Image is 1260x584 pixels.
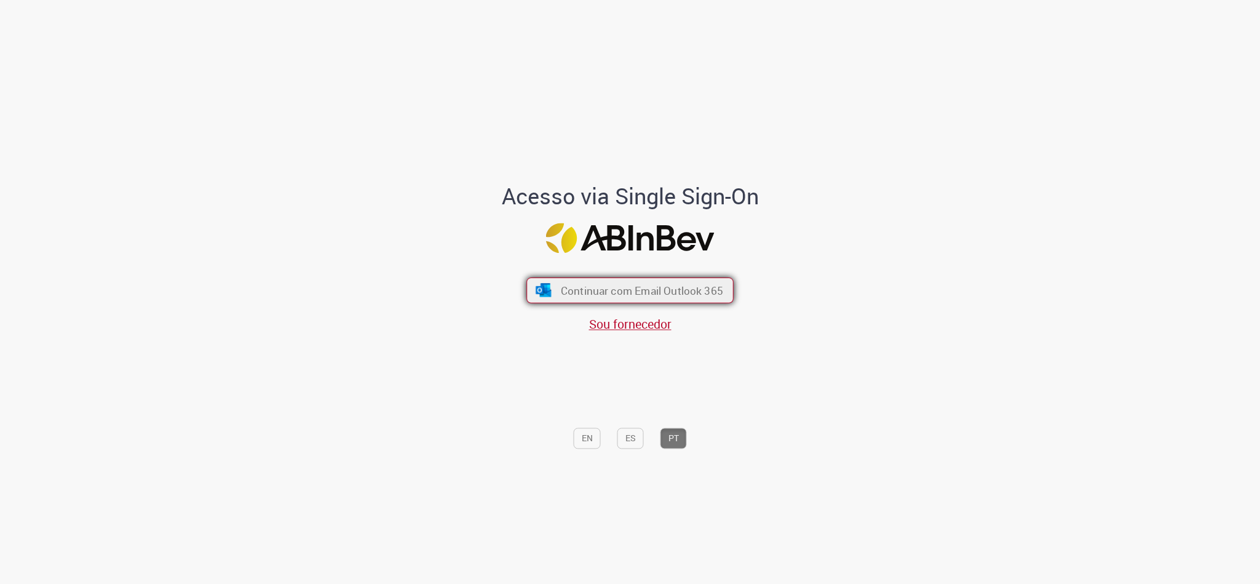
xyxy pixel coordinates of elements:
[526,278,734,303] button: ícone Azure/Microsoft 360 Continuar com Email Outlook 365
[574,428,601,449] button: EN
[561,283,723,297] span: Continuar com Email Outlook 365
[546,223,715,254] img: Logo ABInBev
[589,316,672,333] a: Sou fornecedor
[617,428,644,449] button: ES
[459,184,801,209] h1: Acesso via Single Sign-On
[534,284,552,297] img: ícone Azure/Microsoft 360
[660,428,687,449] button: PT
